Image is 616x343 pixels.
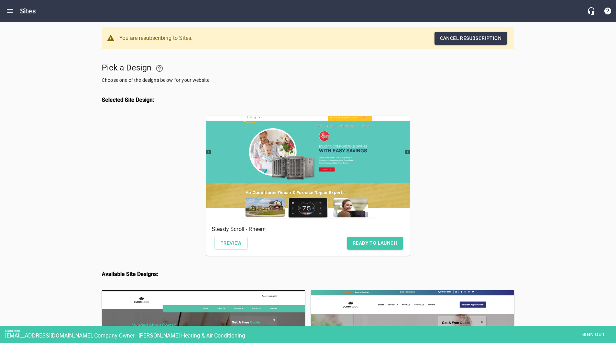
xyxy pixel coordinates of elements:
button: Ready to Launch [347,237,403,250]
p: Choose one of the designs below for your website. [102,77,305,84]
h4: Available Site Designs: [102,271,514,277]
button: Open drawer [2,3,18,19]
span: Cancel resubscription [440,34,502,43]
h5: Pick a Design [102,60,305,77]
h6: Sites [20,5,36,16]
span: Sign out [579,330,608,339]
a: Preview [214,237,247,250]
div: You are resubscribing to Sites. [119,32,252,45]
button: Live Chat [583,3,599,19]
button: Cancel resubscription [434,32,507,45]
span: Ready to Launch [353,239,397,247]
div: Signed in as [5,329,616,332]
span: Preview [220,239,242,247]
button: Support Portal [599,3,616,19]
div: Steady Scroll - Rheem [206,116,410,219]
button: Sign out [576,328,611,341]
h6: Steady Scroll - Rheem [212,224,404,234]
h4: Selected Site Design: [102,97,514,103]
div: [EMAIL_ADDRESS][DOMAIN_NAME], Company Owner - [PERSON_NAME] Heating & Air Conditioning [5,332,616,339]
a: Learn about our recommended Site updates [151,60,168,77]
